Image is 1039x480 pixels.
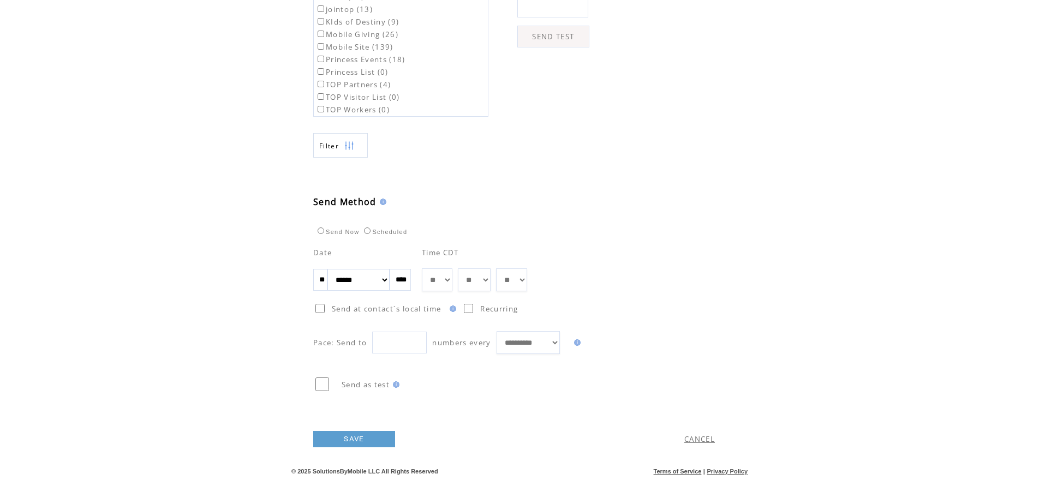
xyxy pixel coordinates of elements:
span: Date [313,248,332,257]
img: help.gif [446,305,456,312]
span: Time CDT [422,248,459,257]
label: jointop (13) [315,4,373,14]
a: SAVE [313,431,395,447]
span: numbers every [432,338,491,347]
a: CANCEL [684,434,715,444]
input: jointop (13) [318,5,324,12]
img: help.gif [377,199,386,205]
label: Mobile Site (139) [315,42,393,52]
label: TOP Partners (4) [315,80,391,89]
label: Princess List (0) [315,67,389,77]
span: Send Method [313,196,377,208]
a: Privacy Policy [707,468,748,475]
span: Show filters [319,141,339,151]
input: TOP Visitor List (0) [318,93,324,100]
input: Send Now [318,227,324,234]
label: TOP Visitor List (0) [315,92,400,102]
input: Princess List (0) [318,68,324,75]
img: help.gif [390,381,399,388]
img: filters.png [344,134,354,158]
a: Terms of Service [654,468,702,475]
span: Send as test [342,380,390,389]
label: Scheduled [361,229,407,235]
a: Filter [313,133,368,158]
input: Mobile Giving (26) [318,31,324,37]
input: KIds of Destiny (9) [318,18,324,25]
span: Pace: Send to [313,338,367,347]
label: KIds of Destiny (9) [315,17,399,27]
span: © 2025 SolutionsByMobile LLC All Rights Reserved [291,468,438,475]
label: Mobile Giving (26) [315,29,398,39]
a: SEND TEST [517,26,589,47]
label: Princess Events (18) [315,55,405,64]
input: Princess Events (18) [318,56,324,62]
label: TOP Workers (0) [315,105,390,115]
input: TOP Workers (0) [318,106,324,112]
span: Send at contact`s local time [332,304,441,314]
input: Mobile Site (139) [318,43,324,50]
input: Scheduled [364,227,371,234]
span: Recurring [480,304,518,314]
input: TOP Partners (4) [318,81,324,87]
label: Send Now [315,229,359,235]
img: help.gif [571,339,581,346]
span: | [703,468,705,475]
